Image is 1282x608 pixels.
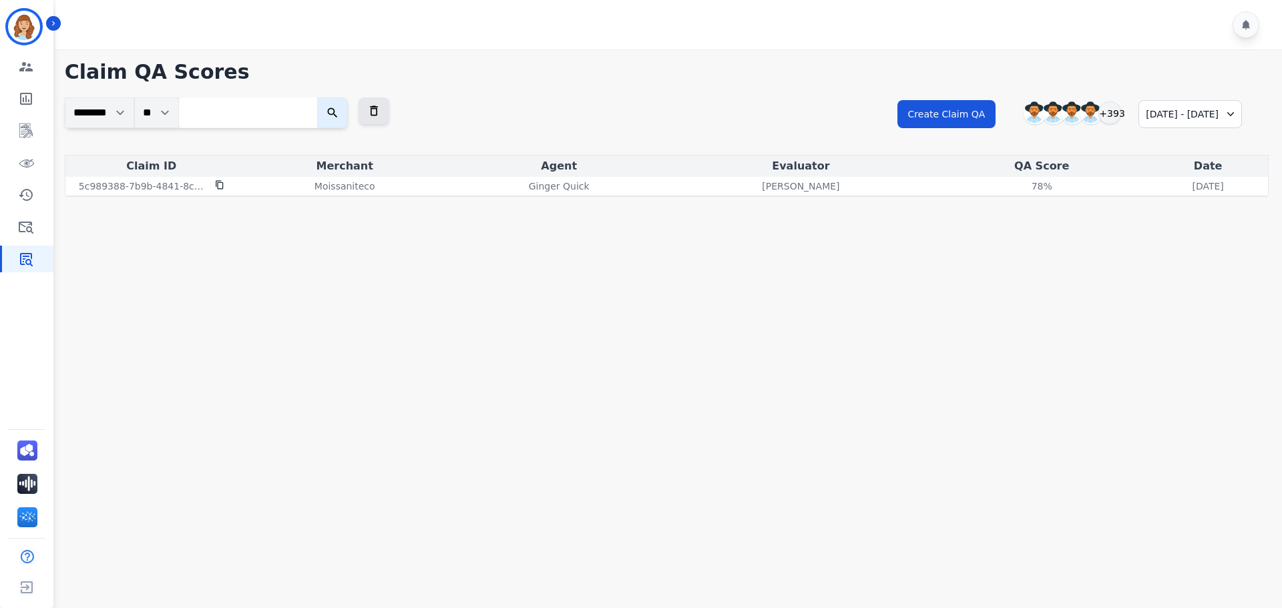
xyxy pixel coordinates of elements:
div: [DATE] - [DATE] [1138,100,1242,128]
div: 78% [1012,180,1072,193]
img: Bordered avatar [8,11,40,43]
p: [PERSON_NAME] [762,180,839,193]
div: +393 [1098,101,1121,124]
div: Agent [455,158,664,174]
button: Create Claim QA [897,100,996,128]
div: Claim ID [68,158,235,174]
div: Evaluator [669,158,933,174]
p: 5c989388-7b9b-4841-8ca4-2369d4251fb8 [79,180,207,193]
p: Moissaniteco [314,180,375,193]
h1: Claim QA Scores [65,60,1269,84]
p: [DATE] [1192,180,1223,193]
div: Date [1150,158,1265,174]
p: Ginger Quick [529,180,590,193]
div: QA Score [938,158,1145,174]
div: Merchant [240,158,449,174]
